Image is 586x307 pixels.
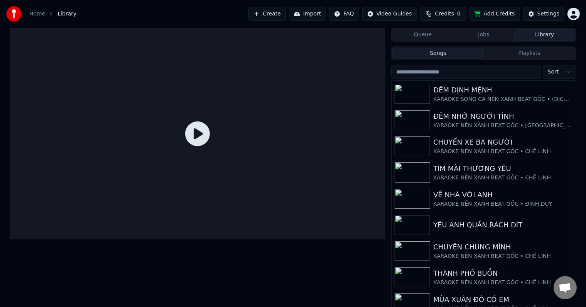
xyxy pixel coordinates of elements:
div: THÀNH PHỐ BUỒN [433,268,572,279]
div: KARAOKE NỀN XANH BEAT GỐC • CHẾ LINH [433,279,572,287]
span: Library [57,10,76,18]
button: Import [289,7,326,21]
button: Video Guides [362,7,417,21]
div: KARAOKE NỀN XANH BEAT GỐC • CHẾ LINH [433,148,572,155]
button: Songs [392,48,484,59]
button: Library [514,29,575,41]
button: Playlists [484,48,575,59]
span: Credits [435,10,454,18]
div: CHUYẾN XE BA NGƯỜI [433,137,572,148]
div: KARAOKE NỀN XANH BEAT GỐC • CHẾ LINH [433,174,572,182]
span: 0 [457,10,461,18]
nav: breadcrumb [29,10,76,18]
img: youka [6,6,22,22]
button: Create [248,7,286,21]
div: KARAOKE NỀN XANH BEAT GỐC • CHẾ LINH [433,252,572,260]
div: TÌM MÃI THƯƠNG YÊU [433,163,572,174]
div: VỀ NHÀ VỚI ANH [433,189,572,200]
div: Settings [537,10,559,18]
a: Home [29,10,45,18]
div: CHUYỆN CHÚNG MÌNH [433,242,572,252]
div: MÙA XUÂN ĐÓ CÓ EM [433,294,572,305]
div: ĐÊM ĐỊNH MỆNH [433,85,572,96]
button: FAQ [329,7,359,21]
button: Settings [523,7,564,21]
div: KARAOKE NỀN XANH BEAT GỐC • [GEOGRAPHIC_DATA] [433,122,572,130]
div: KARAOKE SONG CA NỀN XANH BEAT GỐC • (DỊCH TONE) [PERSON_NAME] • [433,96,572,103]
div: YÊU ANH QUẦN RÁCH ĐÍT [433,220,572,230]
button: Queue [392,29,453,41]
button: Add Credits [469,7,520,21]
span: Sort [548,68,559,76]
button: Credits0 [420,7,466,21]
div: ĐÊM NHỚ NGƯỜI TÌNH [433,111,572,122]
button: Jobs [453,29,514,41]
div: KARAOKE NỀN XANH BEAT GỐC • ĐÌNH DUY [433,200,572,208]
div: Open chat [554,276,577,299]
